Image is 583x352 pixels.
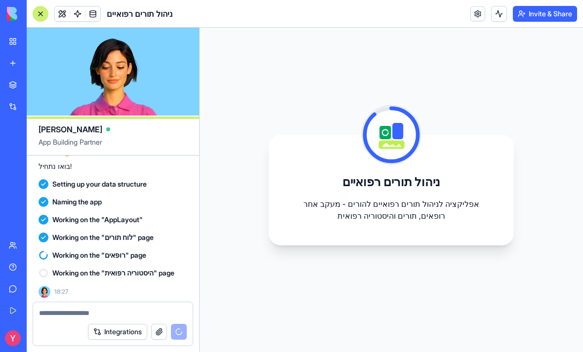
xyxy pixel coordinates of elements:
span: Working on the "AppLayout" [52,215,143,225]
p: אפליקציה לניהול תורים רפואיים להורים - מעקב אחר רופאים, תורים והיסטוריה רפואית [292,198,490,222]
p: בואו נתחיל! [39,161,187,171]
img: logo [7,7,68,21]
span: Working on the "רופאים" page [52,250,146,260]
span: App Building Partner [39,137,187,155]
span: Working on the "היסטוריה רפואית" page [52,268,174,278]
h3: ניהול תורים רפואיים [342,174,440,190]
img: ACg8ocKe6ArksKUkn2aZNT6szlTIE0YUeUSrCIPw-glMO6iG45YPlw=s96-c [5,330,21,346]
span: Naming the app [52,197,102,207]
span: ניהול תורים רפואיים [107,8,172,20]
span: Setting up your data structure [52,179,147,189]
span: [PERSON_NAME] [39,123,102,135]
span: 18:27 [54,288,68,296]
button: Invite & Share [513,6,577,22]
span: Working on the "לוח תורים" page [52,233,154,242]
button: Integrations [88,324,147,340]
img: Ella_00000_wcx2te.png [39,286,50,298]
